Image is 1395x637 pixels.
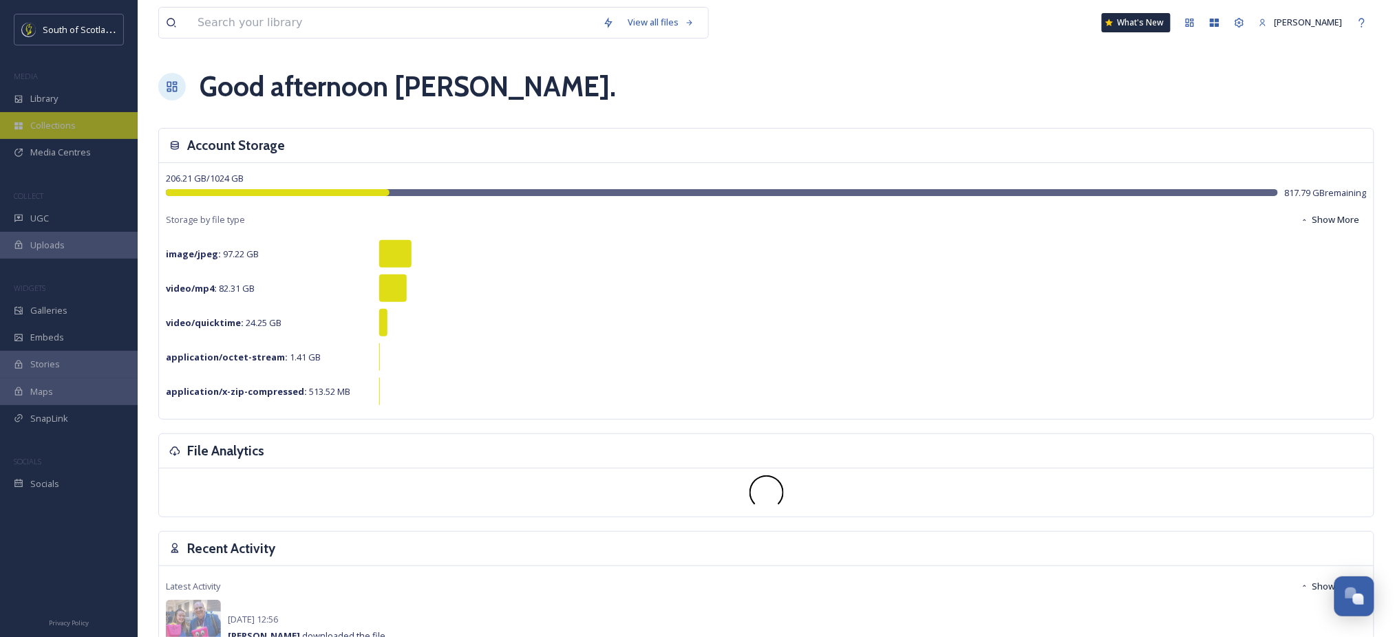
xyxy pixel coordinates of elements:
span: Storage by file type [166,213,245,226]
span: Galleries [30,304,67,317]
strong: video/quicktime : [166,316,244,329]
span: WIDGETS [14,283,45,293]
h3: File Analytics [187,441,264,461]
h3: Account Storage [187,136,285,155]
span: 817.79 GB remaining [1285,186,1367,199]
span: COLLECT [14,191,43,201]
span: SnapLink [30,412,68,425]
span: Socials [30,477,59,490]
input: Search your library [191,8,596,38]
span: Uploads [30,239,65,252]
span: Privacy Policy [49,618,89,627]
span: 82.31 GB [166,282,255,294]
span: [DATE] 12:56 [228,613,278,625]
button: Open Chat [1334,576,1374,616]
span: Stories [30,358,60,371]
strong: video/mp4 : [166,282,217,294]
a: [PERSON_NAME] [1252,9,1350,36]
img: images.jpeg [22,23,36,36]
span: South of Scotland Destination Alliance [43,23,200,36]
span: MEDIA [14,71,38,81]
span: Collections [30,119,76,132]
span: 513.52 MB [166,385,350,398]
span: Maps [30,385,53,398]
strong: application/octet-stream : [166,351,288,363]
span: Media Centres [30,146,91,159]
span: Embeds [30,331,64,344]
h3: Recent Activity [187,539,275,559]
h1: Good afternoon [PERSON_NAME] . [200,66,616,107]
a: Privacy Policy [49,614,89,630]
span: SOCIALS [14,456,41,466]
span: 97.22 GB [166,248,259,260]
span: UGC [30,212,49,225]
strong: application/x-zip-compressed : [166,385,307,398]
button: Show More [1294,206,1367,233]
span: 206.21 GB / 1024 GB [166,172,244,184]
span: Library [30,92,58,105]
span: Latest Activity [166,580,220,593]
span: [PERSON_NAME] [1275,16,1343,28]
strong: image/jpeg : [166,248,221,260]
span: 24.25 GB [166,316,281,329]
a: What's New [1102,13,1171,32]
button: Show More [1294,573,1367,600]
span: 1.41 GB [166,351,321,363]
a: View all files [621,9,701,36]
